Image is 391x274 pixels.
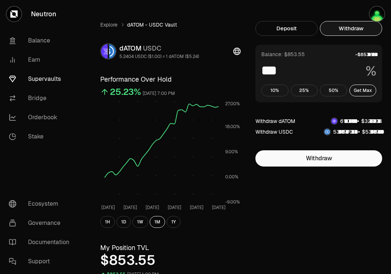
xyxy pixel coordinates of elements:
div: 25.23% [110,86,141,98]
h3: My Position TVL [100,243,241,253]
div: Balance: $853.55 [261,51,305,58]
button: Deposit [255,21,318,36]
button: 1M [150,216,165,228]
button: 10% [261,85,289,96]
button: 1W [132,216,148,228]
tspan: 18.00% [225,124,240,130]
button: Withdraw [320,21,382,36]
span: dATOM - USDC Vault [127,21,177,28]
a: Governance [3,213,80,233]
span: % [366,64,376,79]
button: 1H [100,216,115,228]
a: Support [3,252,80,271]
a: Stake [3,127,80,146]
div: Withdraw USDC [255,128,293,136]
img: dATOM Logo [331,118,337,124]
a: Earn [3,50,80,69]
a: Bridge [3,89,80,108]
tspan: 0.00% [225,174,238,180]
img: USDC Logo [109,44,116,59]
button: Withdraw [255,150,382,167]
a: Supervaults [3,69,80,89]
tspan: 27.00% [225,101,240,107]
tspan: [DATE] [190,205,203,210]
a: Documentation [3,233,80,252]
a: Balance [3,31,80,50]
tspan: [DATE] [123,205,137,210]
button: 1D [116,216,131,228]
nav: breadcrumb [100,21,241,28]
a: Ecosystem [3,194,80,213]
div: [DATE] 7:00 PM [143,89,175,98]
div: 5.2404 USDC ($1.00) = 1 dATOM ($5.24) [119,54,199,59]
div: $853.55 [100,253,241,268]
div: dATOM [119,43,199,54]
button: 25% [291,85,318,96]
button: Get Max [349,85,377,96]
tspan: [DATE] [168,205,181,210]
a: Orderbook [3,108,80,127]
button: 50% [320,85,347,96]
tspan: 9.00% [225,149,238,155]
tspan: [DATE] [146,205,159,210]
span: USDC [143,44,161,52]
img: Atom Staking [370,7,384,21]
tspan: [DATE] [101,205,115,210]
tspan: -9.00% [225,199,240,205]
img: dATOM Logo [101,44,108,59]
img: USDC Logo [324,129,330,135]
a: Explore [100,21,118,28]
button: 1Y [167,216,181,228]
tspan: [DATE] [212,205,226,210]
h3: Performance Over Hold [100,74,241,85]
div: Withdraw dATOM [255,117,295,125]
